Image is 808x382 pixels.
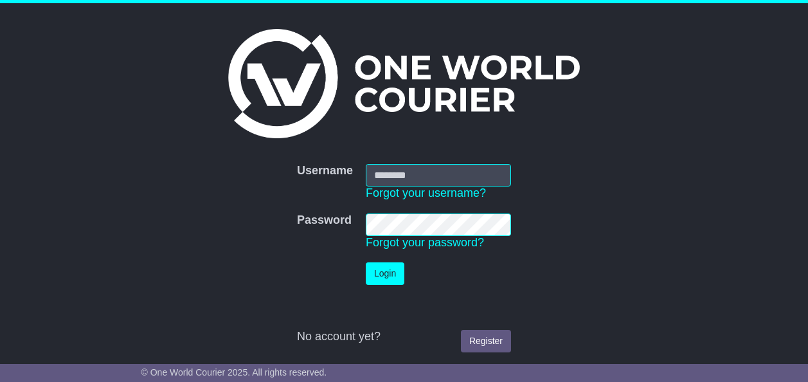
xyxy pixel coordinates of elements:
[366,186,486,199] a: Forgot your username?
[366,236,484,249] a: Forgot your password?
[366,262,404,285] button: Login
[228,29,579,138] img: One World
[297,330,511,344] div: No account yet?
[297,164,353,178] label: Username
[141,367,327,377] span: © One World Courier 2025. All rights reserved.
[297,214,352,228] label: Password
[461,330,511,352] a: Register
